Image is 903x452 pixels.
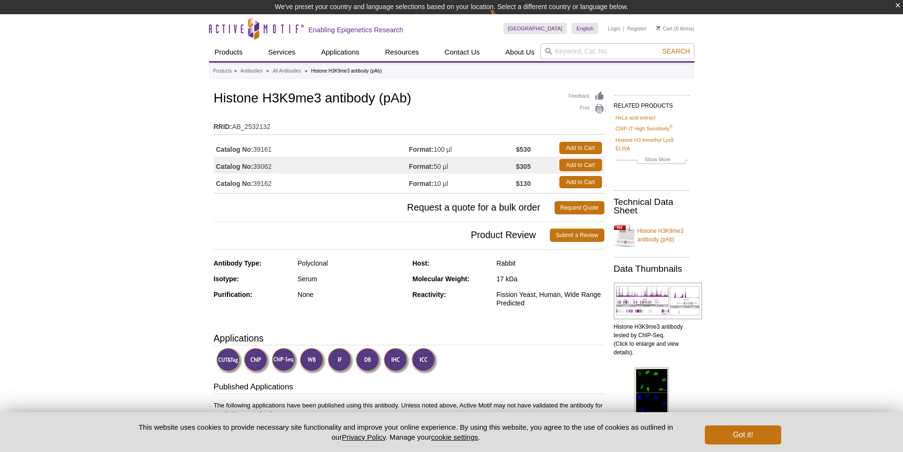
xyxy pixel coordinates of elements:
[356,348,382,374] img: Dot Blot Validated
[383,348,410,374] img: Immunohistochemistry Validated
[569,91,604,101] a: Feedback
[214,201,555,214] span: Request a quote for a bulk order
[614,198,690,215] h2: Technical Data Sheet
[496,290,604,307] div: Fission Yeast, Human, Wide Range Predicted
[614,221,690,249] a: Histone H3K9me3 antibody (pAb)
[342,433,385,441] a: Privacy Policy
[555,201,604,214] a: Request Quote
[635,368,669,442] img: Histone H3K9me3 antibody (pAb) tested by immunofluorescence.
[273,67,301,75] a: All Antibodies
[240,67,263,75] a: Antibodies
[272,348,298,374] img: ChIP-Seq Validated
[244,348,270,374] img: ChIP Validated
[214,91,604,107] h1: Histone H3K9me3 antibody (pAb)
[214,331,604,345] h3: Applications
[315,43,365,61] a: Applications
[569,104,604,114] a: Print
[616,136,688,153] a: Histone H3 trimethyl Lys9 ELISA
[214,275,239,283] strong: Isotype:
[656,23,694,34] li: (0 items)
[616,124,673,133] a: ChIP-IT High Sensitivity®
[516,179,531,188] strong: $130
[300,348,326,374] img: Western Blot Validated
[214,139,409,157] td: 39161
[540,43,694,59] input: Keyword, Cat. No.
[656,25,673,32] a: Cart
[412,259,429,267] strong: Host:
[214,381,604,395] h3: Published Applications
[412,291,446,298] strong: Reactivity:
[614,95,690,112] h2: RELATED PRODUCTS
[627,25,647,32] a: Register
[409,179,434,188] strong: Format:
[216,179,254,188] strong: Catalog No:
[614,283,702,319] img: Histone H3K9me3 antibody tested by ChIP-Seq.
[516,162,531,171] strong: $305
[214,259,262,267] strong: Antibody Type:
[216,348,242,374] img: CUT&Tag Validated
[490,7,515,29] img: Change Here
[412,275,469,283] strong: Molecular Weight:
[616,113,656,122] a: HeLa acid extract
[559,176,602,188] a: Add to Cart
[309,26,403,34] h2: Enabling Epigenetics Research
[234,68,237,74] li: »
[503,23,567,34] a: [GEOGRAPHIC_DATA]
[614,323,690,357] p: Histone H3K9me3 antibody tested by ChIP-Seq. (Click to enlarge and view details).
[559,159,602,171] a: Add to Cart
[409,157,516,174] td: 50 µl
[409,139,516,157] td: 100 µl
[659,47,693,55] button: Search
[409,174,516,191] td: 10 µl
[216,145,254,154] strong: Catalog No:
[209,43,248,61] a: Products
[572,23,598,34] a: English
[409,145,434,154] strong: Format:
[705,425,781,444] button: Got it!
[266,68,269,74] li: »
[500,43,540,61] a: About Us
[608,25,620,32] a: Login
[216,162,254,171] strong: Catalog No:
[616,155,688,166] a: Show More
[298,259,405,268] div: Polyclonal
[305,68,308,74] li: »
[122,422,690,442] p: This website uses cookies to provide necessary site functionality and improve your online experie...
[214,122,232,131] strong: RRID:
[214,157,409,174] td: 39062
[298,290,405,299] div: None
[411,348,438,374] img: Immunocytochemistry Validated
[516,145,531,154] strong: $530
[614,265,690,273] h2: Data Thumbnails
[409,162,434,171] strong: Format:
[214,174,409,191] td: 39162
[662,47,690,55] span: Search
[669,125,673,129] sup: ®
[656,26,660,30] img: Your Cart
[550,229,604,242] a: Submit a Review
[439,43,485,61] a: Contact Us
[298,275,405,283] div: Serum
[559,142,602,154] a: Add to Cart
[311,68,382,74] li: Histone H3K9me3 antibody (pAb)
[431,433,478,441] button: cookie settings
[213,67,232,75] a: Products
[379,43,425,61] a: Resources
[496,275,604,283] div: 17 kDa
[214,117,604,132] td: AB_2532132
[214,229,550,242] span: Product Review
[214,291,253,298] strong: Purification:
[496,259,604,268] div: Rabbit
[623,23,625,34] li: |
[328,348,354,374] img: Immunofluorescence Validated
[263,43,301,61] a: Services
